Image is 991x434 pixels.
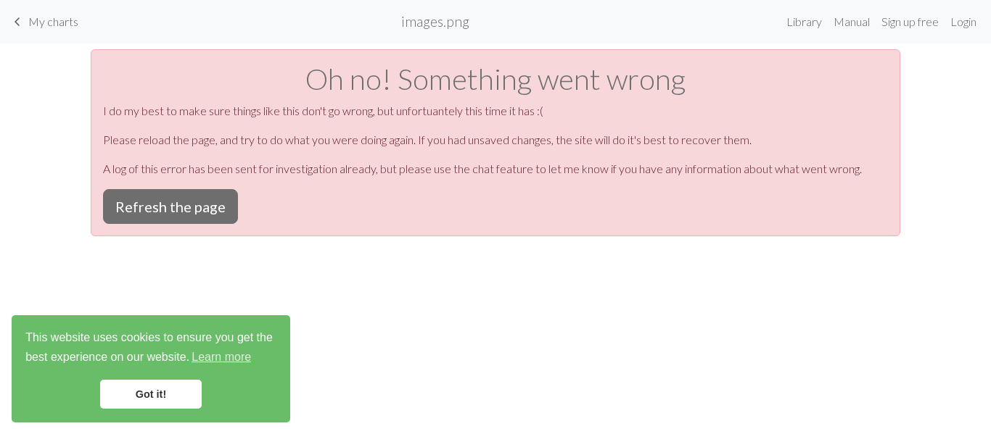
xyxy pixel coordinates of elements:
[25,329,276,368] span: This website uses cookies to ensure you get the best experience on our website.
[189,346,253,368] a: learn more about cookies
[876,7,945,36] a: Sign up free
[103,102,888,120] p: I do my best to make sure things like this don't go wrong, but unfortuantely this time it has :(
[103,189,238,224] button: Refresh the page
[828,7,876,36] a: Manual
[103,160,888,178] p: A log of this error has been sent for investigation already, but please use the chat feature to l...
[12,315,290,422] div: cookieconsent
[9,12,26,32] span: keyboard_arrow_left
[401,13,469,30] h2: images.png
[9,9,78,34] a: My charts
[781,7,828,36] a: Library
[103,131,888,149] p: Please reload the page, and try to do what you were doing again. If you had unsaved changes, the ...
[100,380,202,409] a: dismiss cookie message
[945,7,982,36] a: Login
[103,62,888,96] h1: Oh no! Something went wrong
[28,14,78,28] span: My charts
